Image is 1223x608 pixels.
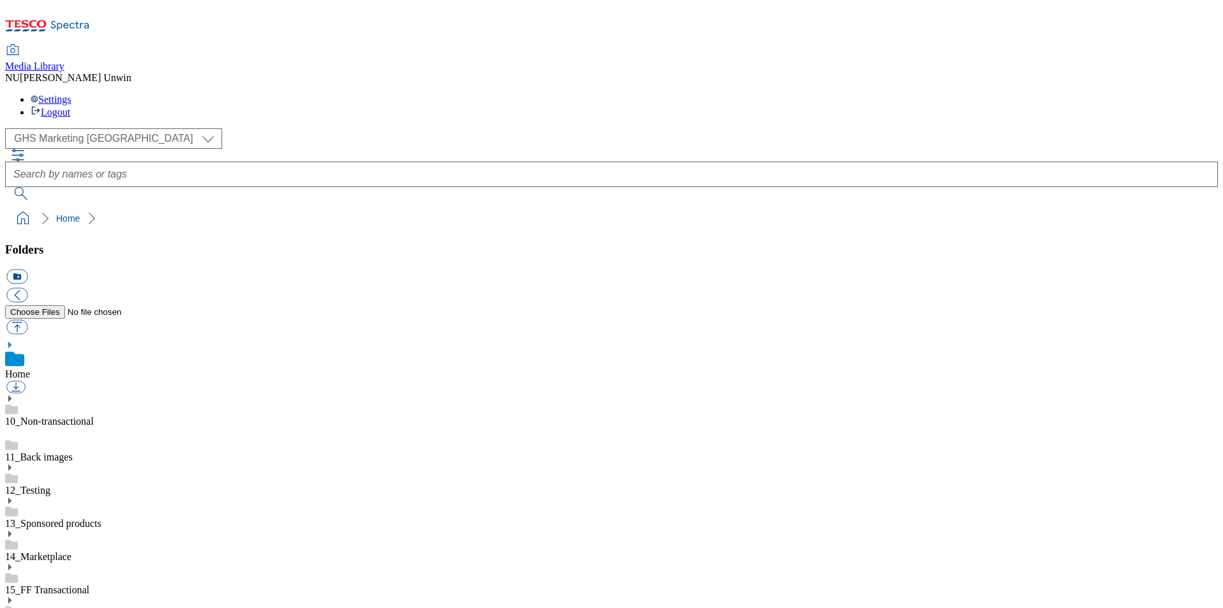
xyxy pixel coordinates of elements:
a: Home [56,213,80,224]
nav: breadcrumb [5,206,1218,231]
h3: Folders [5,243,1218,257]
input: Search by names or tags [5,162,1218,187]
a: 15_FF Transactional [5,584,89,595]
a: Logout [31,107,70,118]
a: 13_Sponsored products [5,518,101,529]
a: Settings [31,94,71,105]
span: [PERSON_NAME] Unwin [20,72,131,83]
span: Media Library [5,61,64,72]
a: 10_Non-transactional [5,416,94,427]
a: Home [5,369,30,379]
a: Media Library [5,45,64,72]
a: 14_Marketplace [5,551,71,562]
a: 12_Testing [5,485,50,496]
a: 11_Back images [5,452,73,462]
a: home [13,208,33,229]
span: NU [5,72,20,83]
